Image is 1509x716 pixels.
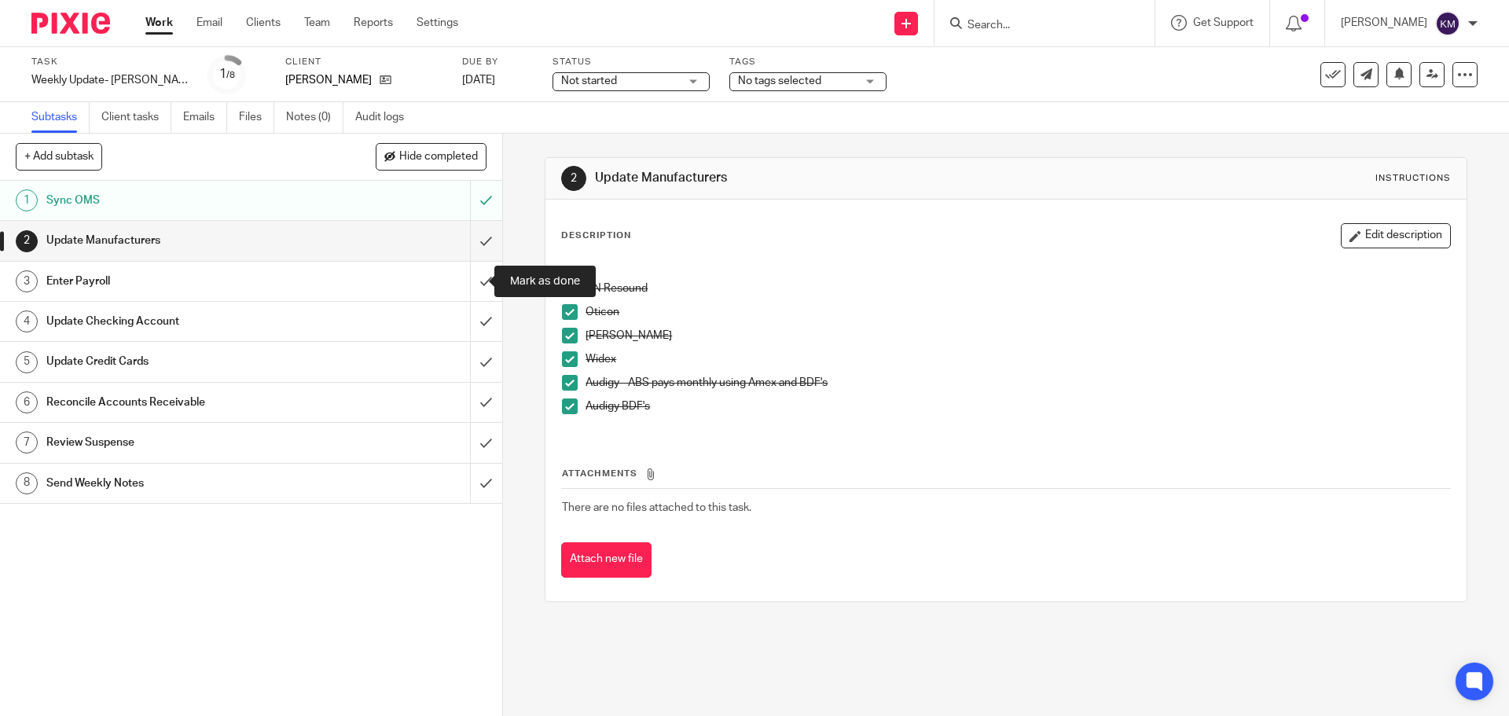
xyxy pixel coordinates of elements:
a: Team [304,15,330,31]
button: + Add subtask [16,143,102,170]
span: There are no files attached to this task. [562,502,751,513]
h1: Update Manufacturers [46,229,318,252]
label: Client [285,56,442,68]
p: Widex [586,351,1449,367]
label: Status [553,56,710,68]
a: Clients [246,15,281,31]
div: 4 [16,310,38,332]
a: Reports [354,15,393,31]
span: Get Support [1193,17,1254,28]
img: svg%3E [1435,11,1460,36]
a: Email [196,15,222,31]
span: [DATE] [462,75,495,86]
h1: Update Manufacturers [595,170,1040,186]
a: Emails [183,102,227,133]
span: No tags selected [738,75,821,86]
p: [PERSON_NAME] [1341,15,1427,31]
button: Edit description [1341,223,1451,248]
div: 2 [16,230,38,252]
p: Description [561,229,631,242]
button: Attach new file [561,542,652,578]
input: Search [966,19,1107,33]
div: Weekly Update- Blaising [31,72,189,88]
div: 7 [16,431,38,453]
div: 8 [16,472,38,494]
p: Audigy BDF's [586,398,1449,414]
small: /8 [226,71,235,79]
label: Task [31,56,189,68]
label: Tags [729,56,887,68]
h1: Sync OMS [46,189,318,212]
p: GN Resound [586,281,1449,296]
a: Work [145,15,173,31]
div: 1 [219,65,235,83]
h1: Review Suspense [46,431,318,454]
span: Not started [561,75,617,86]
div: 2 [561,166,586,191]
h1: Update Credit Cards [46,350,318,373]
p: Audigy - ABS pays monthly using Amex and BDF's [586,375,1449,391]
a: Audit logs [355,102,416,133]
div: Instructions [1375,172,1451,185]
h1: Reconcile Accounts Receivable [46,391,318,414]
div: Weekly Update- [PERSON_NAME] [31,72,189,88]
span: Hide completed [399,151,478,163]
div: 3 [16,270,38,292]
p: Oticon [586,304,1449,320]
label: Due by [462,56,533,68]
span: Attachments [562,469,637,478]
a: Files [239,102,274,133]
p: [PERSON_NAME] [586,328,1449,343]
h1: Enter Payroll [46,270,318,293]
img: Pixie [31,13,110,34]
p: [PERSON_NAME] [285,72,372,88]
div: 1 [16,189,38,211]
h1: Send Weekly Notes [46,472,318,495]
a: Subtasks [31,102,90,133]
a: Notes (0) [286,102,343,133]
a: Client tasks [101,102,171,133]
a: Settings [417,15,458,31]
h1: Update Checking Account [46,310,318,333]
div: 6 [16,391,38,413]
button: Hide completed [376,143,486,170]
div: 5 [16,351,38,373]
